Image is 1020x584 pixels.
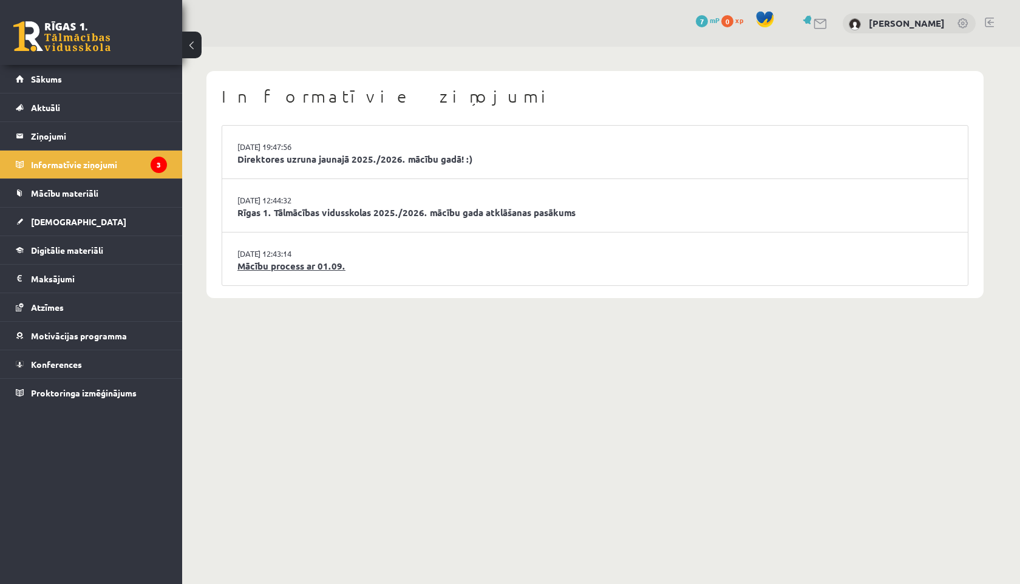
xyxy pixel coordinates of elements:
a: Atzīmes [16,293,167,321]
a: Motivācijas programma [16,322,167,350]
a: 7 mP [696,15,719,25]
a: Rīgas 1. Tālmācības vidusskolas 2025./2026. mācību gada atklāšanas pasākums [237,206,953,220]
a: [DATE] 12:44:32 [237,194,328,206]
h1: Informatīvie ziņojumi [222,86,968,107]
a: Informatīvie ziņojumi3 [16,151,167,178]
i: 3 [151,157,167,173]
legend: Informatīvie ziņojumi [31,151,167,178]
a: [DATE] 19:47:56 [237,141,328,153]
legend: Ziņojumi [31,122,167,150]
a: Direktores uzruna jaunajā 2025./2026. mācību gadā! :) [237,152,953,166]
a: Digitālie materiāli [16,236,167,264]
span: Konferences [31,359,82,370]
a: Sākums [16,65,167,93]
span: Mācību materiāli [31,188,98,199]
a: Konferences [16,350,167,378]
a: 0 xp [721,15,749,25]
span: xp [735,15,743,25]
a: Proktoringa izmēģinājums [16,379,167,407]
a: Maksājumi [16,265,167,293]
span: Digitālie materiāli [31,245,103,256]
a: Mācību materiāli [16,179,167,207]
span: Motivācijas programma [31,330,127,341]
legend: Maksājumi [31,265,167,293]
span: 7 [696,15,708,27]
span: [DEMOGRAPHIC_DATA] [31,216,126,227]
a: [PERSON_NAME] [869,17,945,29]
span: Proktoringa izmēģinājums [31,387,137,398]
span: 0 [721,15,733,27]
a: Rīgas 1. Tālmācības vidusskola [13,21,110,52]
a: Mācību process ar 01.09. [237,259,953,273]
span: Aktuāli [31,102,60,113]
span: mP [710,15,719,25]
img: Elza Ellere [849,18,861,30]
a: Aktuāli [16,93,167,121]
a: [DEMOGRAPHIC_DATA] [16,208,167,236]
span: Atzīmes [31,302,64,313]
a: Ziņojumi [16,122,167,150]
a: [DATE] 12:43:14 [237,248,328,260]
span: Sākums [31,73,62,84]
